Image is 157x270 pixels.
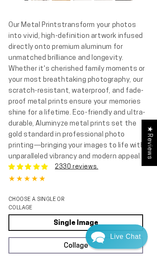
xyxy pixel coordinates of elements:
div: Chat widget toggle [86,225,148,249]
div: 4.85 out of 5.0 stars [8,174,149,185]
a: Single Image [8,214,143,231]
a: 2330 reviews. [55,164,98,170]
span: Our Metal Prints transform your photos into vivid, high-definition artwork infused directly onto ... [8,21,146,160]
div: Contact Us Directly [110,225,141,249]
legend: CHOOSE A SINGLE OR COLLAGE [8,195,89,212]
div: Click to open Judge.me floating reviews tab [141,120,157,166]
a: Collage [8,237,143,254]
a: 2330 reviews. [8,162,149,172]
